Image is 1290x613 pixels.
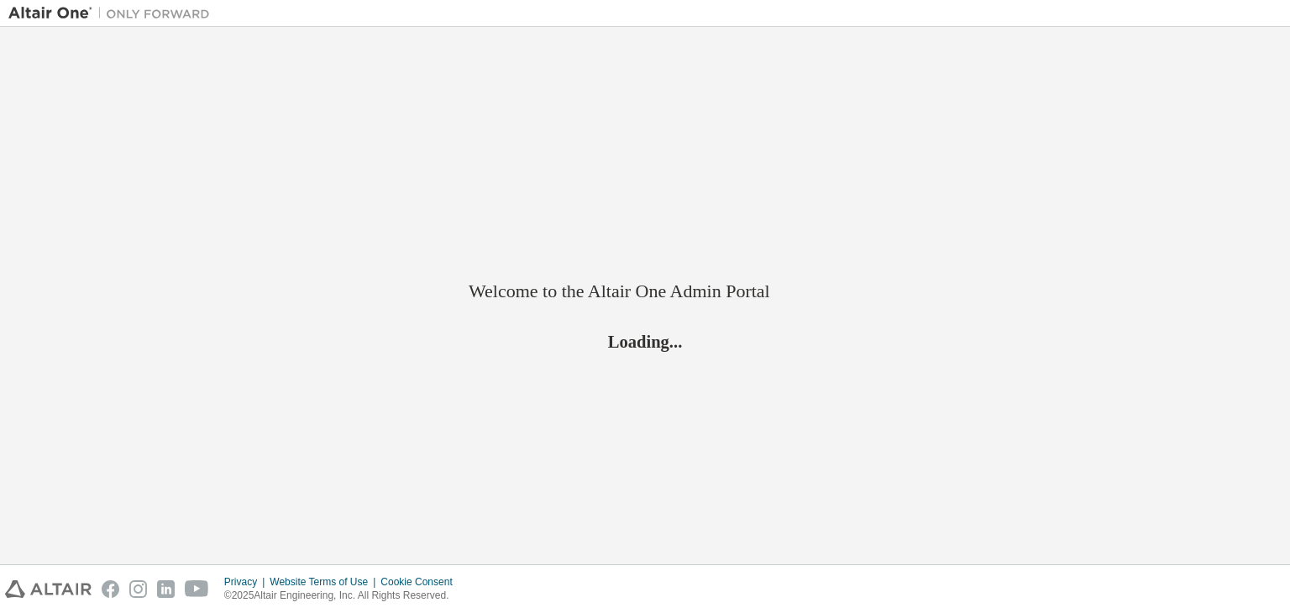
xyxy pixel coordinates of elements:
img: altair_logo.svg [5,580,92,598]
img: linkedin.svg [157,580,175,598]
h2: Welcome to the Altair One Admin Portal [469,280,821,303]
img: instagram.svg [129,580,147,598]
div: Website Terms of Use [270,575,380,589]
div: Cookie Consent [380,575,462,589]
img: Altair One [8,5,218,22]
p: © 2025 Altair Engineering, Inc. All Rights Reserved. [224,589,463,603]
img: youtube.svg [185,580,209,598]
h2: Loading... [469,331,821,353]
img: facebook.svg [102,580,119,598]
div: Privacy [224,575,270,589]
